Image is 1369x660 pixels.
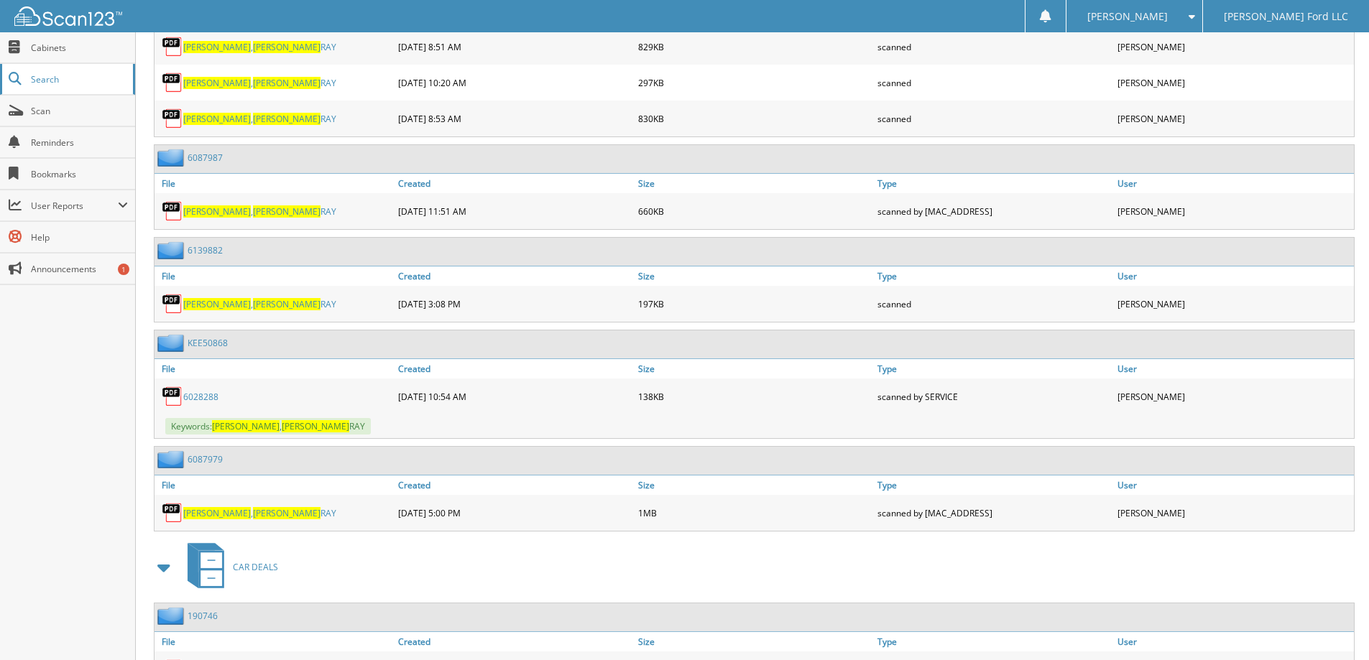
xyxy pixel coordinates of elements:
img: folder2.png [157,334,188,352]
div: [DATE] 8:53 AM [395,104,635,133]
img: folder2.png [157,241,188,259]
img: PDF.png [162,293,183,315]
a: User [1114,266,1354,286]
div: scanned by [MAC_ADDRESS] [874,498,1114,527]
div: [PERSON_NAME] [1114,32,1354,61]
a: Type [874,632,1114,651]
div: [DATE] 3:08 PM [395,289,635,318]
a: Type [874,266,1114,286]
img: folder2.png [157,149,188,167]
a: 6087987 [188,152,223,164]
img: PDF.png [162,72,183,93]
span: Bookmarks [31,168,128,180]
span: CAR DEALS [233,561,278,573]
a: User [1114,632,1354,651]
a: Size [635,174,875,193]
span: [PERSON_NAME] [253,113,321,125]
span: Announcements [31,263,128,275]
a: Type [874,475,1114,495]
span: Keywords: , RAY [165,418,371,434]
div: scanned [874,32,1114,61]
span: Reminders [31,136,128,149]
div: 297KB [635,68,875,97]
a: File [155,266,395,286]
a: [PERSON_NAME],[PERSON_NAME]RAY [183,507,336,519]
span: [PERSON_NAME] [212,420,280,432]
a: 190746 [188,610,218,622]
img: PDF.png [162,200,183,222]
a: Size [635,475,875,495]
div: [DATE] 8:51 AM [395,32,635,61]
div: 1MB [635,498,875,527]
a: File [155,475,395,495]
a: Created [395,174,635,193]
div: 138KB [635,382,875,411]
div: [DATE] 10:54 AM [395,382,635,411]
img: PDF.png [162,36,183,57]
a: Created [395,632,635,651]
a: 6028288 [183,391,218,403]
a: [PERSON_NAME],[PERSON_NAME]RAY [183,77,336,89]
div: scanned by [MAC_ADDRESS] [874,197,1114,226]
img: scan123-logo-white.svg [14,6,122,26]
div: scanned [874,289,1114,318]
span: Help [31,231,128,243]
div: 660KB [635,197,875,226]
div: [PERSON_NAME] [1114,68,1354,97]
span: [PERSON_NAME] [253,205,321,218]
a: CAR DEALS [179,539,278,595]
div: 197KB [635,289,875,318]
div: [DATE] 11:51 AM [395,197,635,226]
span: [PERSON_NAME] [183,205,251,218]
div: scanned [874,104,1114,133]
img: PDF.png [162,502,183,524]
span: [PERSON_NAME] Ford LLC [1224,12,1348,21]
img: folder2.png [157,450,188,468]
a: Size [635,359,875,378]
span: [PERSON_NAME] [253,298,321,310]
span: Scan [31,105,128,117]
a: Created [395,266,635,286]
div: [PERSON_NAME] [1114,498,1354,527]
span: [PERSON_NAME] [183,41,251,53]
span: [PERSON_NAME] [253,77,321,89]
div: scanned [874,68,1114,97]
div: [DATE] 10:20 AM [395,68,635,97]
span: [PERSON_NAME] [1087,12,1168,21]
a: File [155,174,395,193]
a: [PERSON_NAME],[PERSON_NAME]RAY [183,41,336,53]
a: Type [874,174,1114,193]
span: Cabinets [31,42,128,54]
span: [PERSON_NAME] [183,507,251,519]
a: File [155,359,395,378]
span: [PERSON_NAME] [282,420,349,432]
a: File [155,632,395,651]
div: [PERSON_NAME] [1114,197,1354,226]
img: folder2.png [157,607,188,625]
a: User [1114,475,1354,495]
span: [PERSON_NAME] [183,298,251,310]
span: [PERSON_NAME] [183,113,251,125]
span: User Reports [31,200,118,212]
a: Created [395,475,635,495]
div: 1 [118,264,129,275]
a: Size [635,632,875,651]
a: Size [635,266,875,286]
div: [PERSON_NAME] [1114,289,1354,318]
div: [DATE] 5:00 PM [395,498,635,527]
span: [PERSON_NAME] [183,77,251,89]
div: scanned by SERVICE [874,382,1114,411]
img: PDF.png [162,108,183,129]
a: User [1114,359,1354,378]
a: 6087979 [188,453,223,465]
span: [PERSON_NAME] [253,507,321,519]
span: [PERSON_NAME] [253,41,321,53]
span: Search [31,73,126,85]
div: 830KB [635,104,875,133]
iframe: Chat Widget [1297,591,1369,660]
div: [PERSON_NAME] [1114,104,1354,133]
a: Created [395,359,635,378]
a: Type [874,359,1114,378]
div: 829KB [635,32,875,61]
